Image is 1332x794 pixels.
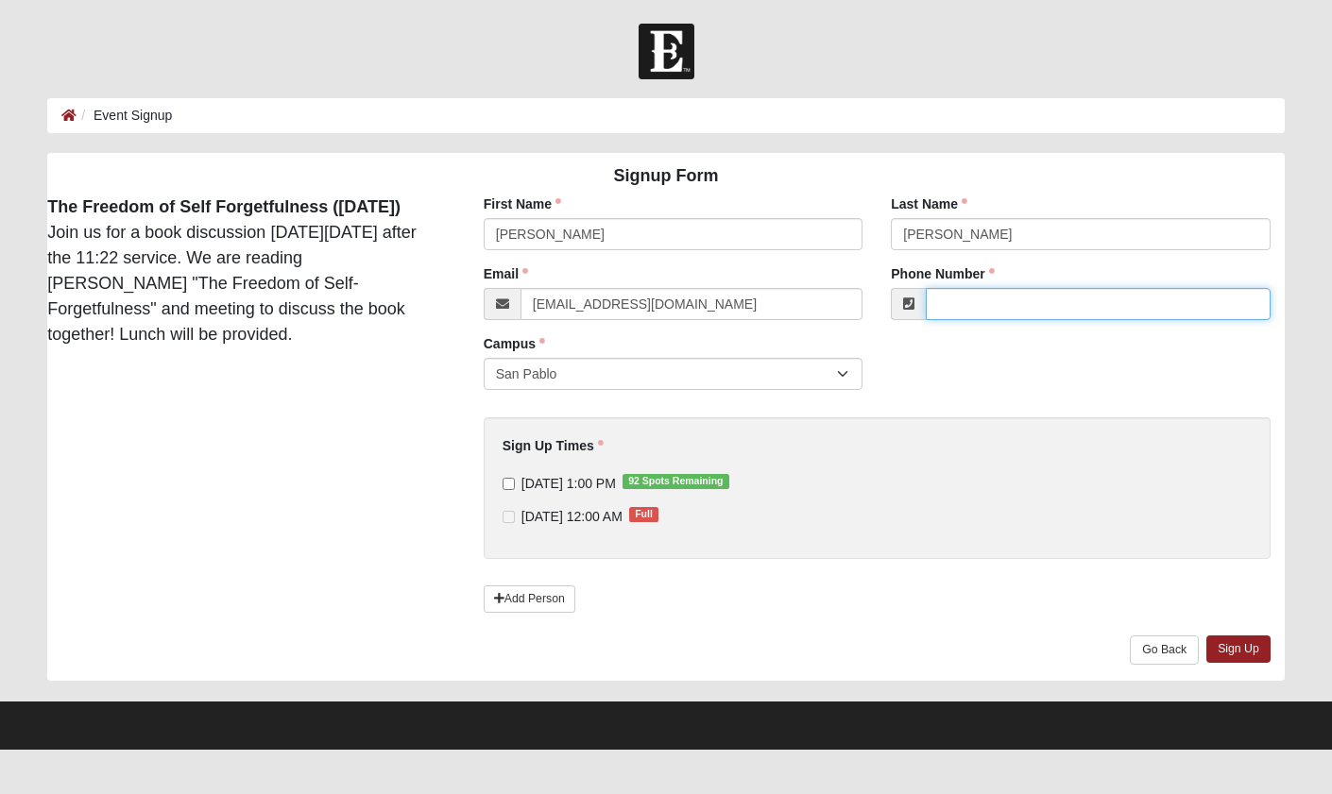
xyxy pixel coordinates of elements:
[521,476,616,491] span: [DATE] 1:00 PM
[47,197,401,216] strong: The Freedom of Self Forgetfulness ([DATE])
[484,334,545,353] label: Campus
[47,166,1285,187] h4: Signup Form
[521,509,623,524] span: [DATE] 12:00 AM
[503,511,515,523] input: [DATE] 12:00 AMFull
[484,264,528,283] label: Email
[623,474,729,489] span: 92 Spots Remaining
[503,436,604,455] label: Sign Up Times
[1130,635,1199,665] a: Go Back
[629,507,658,522] span: Full
[1206,635,1271,663] a: Sign Up
[33,194,455,347] div: Join us for a book discussion [DATE][DATE] after the 11:22 service. We are reading [PERSON_NAME] ...
[484,194,561,213] label: First Name
[503,478,515,490] input: [DATE] 1:00 PM92 Spots Remaining
[484,585,575,613] a: Add Person
[639,24,694,79] img: Church of Eleven22 Logo
[77,106,172,126] li: Event Signup
[891,264,995,283] label: Phone Number
[891,194,967,213] label: Last Name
